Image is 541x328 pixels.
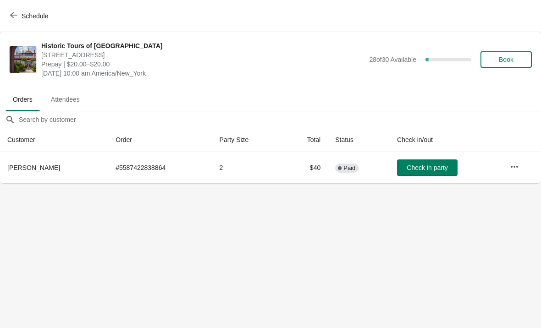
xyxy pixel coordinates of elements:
th: Order [108,128,212,152]
span: Historic Tours of [GEOGRAPHIC_DATA] [41,41,364,50]
img: Historic Tours of Flagler College [10,46,36,73]
td: 2 [212,152,283,183]
button: Book [480,51,532,68]
span: Orders [6,91,40,108]
span: [STREET_ADDRESS] [41,50,364,60]
span: Check in party [407,164,447,171]
button: Schedule [5,8,55,24]
span: Attendees [44,91,87,108]
th: Party Size [212,128,283,152]
th: Status [328,128,390,152]
span: Book [499,56,513,63]
td: # 5587422838864 [108,152,212,183]
span: [DATE] 10:00 am America/New_York [41,69,364,78]
span: Schedule [22,12,48,20]
span: [PERSON_NAME] [7,164,60,171]
td: $40 [282,152,328,183]
span: Paid [343,164,355,172]
span: 28 of 30 Available [369,56,416,63]
button: Check in party [397,159,458,176]
th: Check in/out [390,128,502,152]
span: Prepay | $20.00–$20.00 [41,60,364,69]
th: Total [282,128,328,152]
input: Search by customer [18,111,541,128]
